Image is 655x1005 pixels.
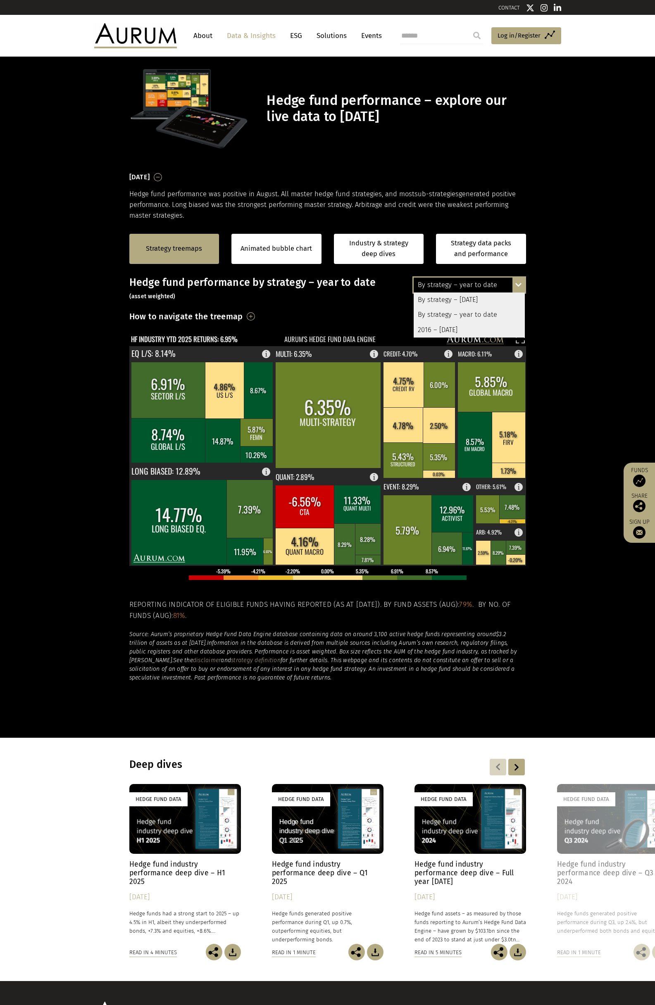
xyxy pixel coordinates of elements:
[334,234,424,264] a: Industry & strategy deep dives
[224,944,241,960] img: Download Article
[633,500,645,512] img: Share this post
[414,784,526,944] a: Hedge Fund Data Hedge fund industry performance deep dive – Full year [DATE] [DATE] Hedge fund as...
[272,792,330,806] div: Hedge Fund Data
[498,5,520,11] a: CONTACT
[414,323,525,337] div: 2016 – [DATE]
[267,93,524,125] h1: Hedge fund performance – explore our live data to [DATE]
[129,171,150,183] h3: [DATE]
[206,944,222,960] img: Share this post
[205,639,207,646] em: .
[414,909,526,944] p: Hedge fund assets – as measured by those funds reporting to Aurum’s Hedge Fund Data Engine – have...
[272,784,383,944] a: Hedge Fund Data Hedge fund industry performance deep dive – Q1 2025 [DATE] Hedge funds generated ...
[526,4,534,12] img: Twitter icon
[129,792,188,806] div: Hedge Fund Data
[129,599,526,621] h5: Reporting indicator of eligible funds having reported (as at [DATE]). By fund assets (Aug): . By ...
[459,600,472,609] span: 79%
[272,909,383,944] p: Hedge funds generated positive performance during Q1, up 0.7%, outperforming equities, but underp...
[414,292,525,307] div: By strategy – [DATE]
[628,493,651,512] div: Share
[312,28,351,43] a: Solutions
[414,860,526,886] h4: Hedge fund industry performance deep dive – Full year [DATE]
[193,657,221,664] a: disclaimer
[129,631,496,638] em: Source: Aurum’s proprietary Hedge Fund Data Engine database containing data on around 3,100 activ...
[414,948,462,957] div: Read in 5 minutes
[628,467,651,487] a: Funds
[491,27,561,45] a: Log in/Register
[129,631,507,646] em: $3.2 trillion of assets as at [DATE]
[414,307,525,322] div: By strategy – year to date
[221,657,231,664] em: and
[414,891,526,903] div: [DATE]
[129,909,241,935] p: Hedge funds had a strong start to 2025 – up 4.5% in H1, albeit they underperformed bonds, +7.3% a...
[129,276,526,301] h3: Hedge fund performance by strategy – year to date
[414,278,525,292] div: By strategy – year to date
[491,944,507,960] img: Share this post
[129,657,515,681] em: for further details. This webpage and its contents do not constitute an offer to sell or a solici...
[357,28,382,43] a: Events
[146,243,202,254] a: Strategy treemaps
[94,23,177,48] img: Aurum
[129,860,241,886] h4: Hedge fund industry performance deep dive – H1 2025
[286,28,306,43] a: ESG
[129,758,419,771] h3: Deep dives
[541,4,548,12] img: Instagram icon
[129,309,243,323] h3: How to navigate the treemap
[129,639,517,664] em: Information in the database is derived from multiple sources including Aurum’s own research, regu...
[129,293,176,300] small: (asset weighted)
[414,792,473,806] div: Hedge Fund Data
[557,792,615,806] div: Hedge Fund Data
[173,657,193,664] em: See the
[633,475,645,487] img: Access Funds
[414,190,459,198] span: sub-strategies
[628,518,651,539] a: Sign up
[272,948,316,957] div: Read in 1 minute
[129,189,526,221] p: Hedge fund performance was positive in August. All master hedge fund strategies, and most generat...
[348,944,365,960] img: Share this post
[367,944,383,960] img: Download Article
[510,944,526,960] img: Download Article
[554,4,561,12] img: Linkedin icon
[272,860,383,886] h4: Hedge fund industry performance deep dive – Q1 2025
[557,948,601,957] div: Read in 1 minute
[498,31,541,40] span: Log in/Register
[241,243,312,254] a: Animated bubble chart
[223,28,280,43] a: Data & Insights
[436,234,526,264] a: Strategy data packs and performance
[633,526,645,539] img: Sign up to our newsletter
[634,944,650,960] img: Share this post
[173,611,186,620] span: 81%
[129,948,177,957] div: Read in 4 minutes
[129,891,241,903] div: [DATE]
[272,891,383,903] div: [DATE]
[469,27,485,44] input: Submit
[231,657,281,664] a: strategy definition
[189,28,217,43] a: About
[129,784,241,944] a: Hedge Fund Data Hedge fund industry performance deep dive – H1 2025 [DATE] Hedge funds had a stro...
